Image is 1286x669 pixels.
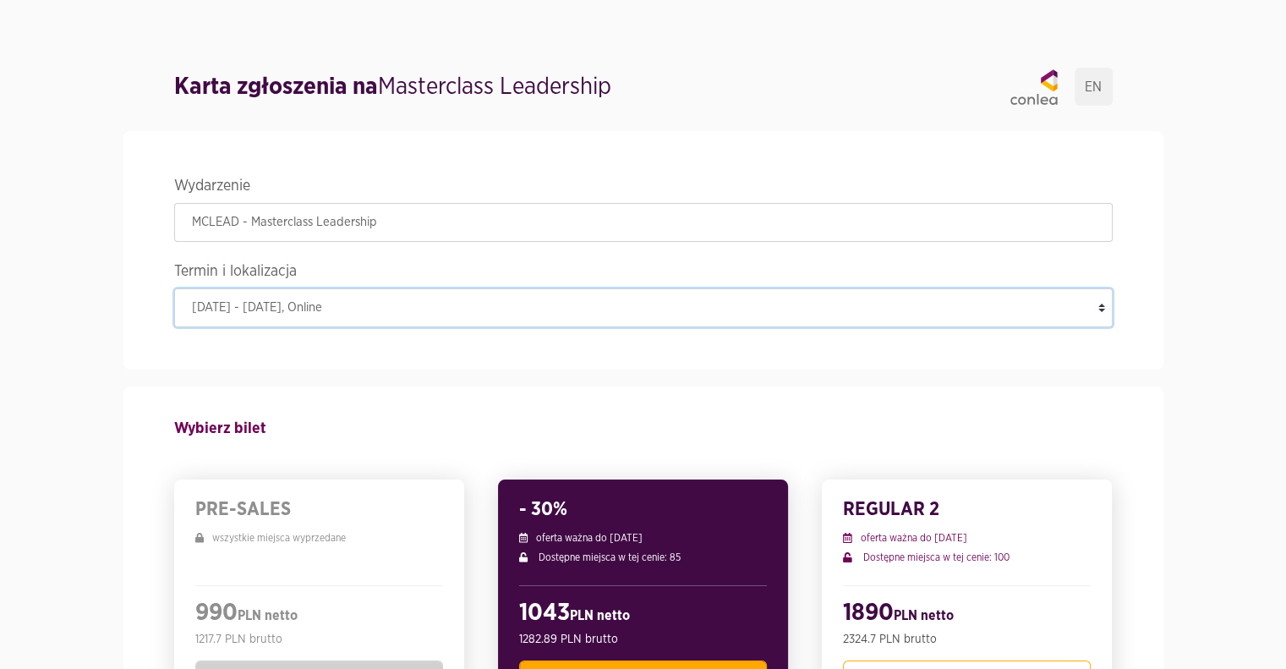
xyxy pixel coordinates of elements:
span: PLN netto [570,609,630,622]
h2: 990 [195,599,443,631]
p: Dostępne miejsca w tej cenie: 85 [519,550,767,565]
strong: Karta zgłoszenia na [174,75,378,99]
legend: Wydarzenie [174,173,1113,203]
h3: - 30% [519,496,767,522]
h3: REGULAR 2 [843,496,1091,522]
p: oferta ważna do [DATE] [843,530,1091,546]
legend: Termin i lokalizacja [174,259,1113,288]
h3: PRE-SALES [195,496,443,522]
p: 2324.7 PLN brutto [843,631,1091,648]
p: 1282.89 PLN brutto [519,631,767,648]
p: 1217.7 PLN brutto [195,631,443,648]
p: Dostępne miejsca w tej cenie: 100 [843,550,1091,565]
h2: 1890 [843,599,1091,631]
h2: 1043 [519,599,767,631]
span: PLN netto [894,609,954,622]
p: wszystkie miejsca wyprzedane [195,530,443,546]
h4: Wybierz bilet [174,412,1113,446]
a: EN [1075,68,1113,106]
p: oferta ważna do [DATE] [519,530,767,546]
h1: Masterclass Leadership [174,70,611,104]
input: MCLEAD - Masterclass Leadership [174,203,1113,242]
span: PLN netto [238,609,298,622]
